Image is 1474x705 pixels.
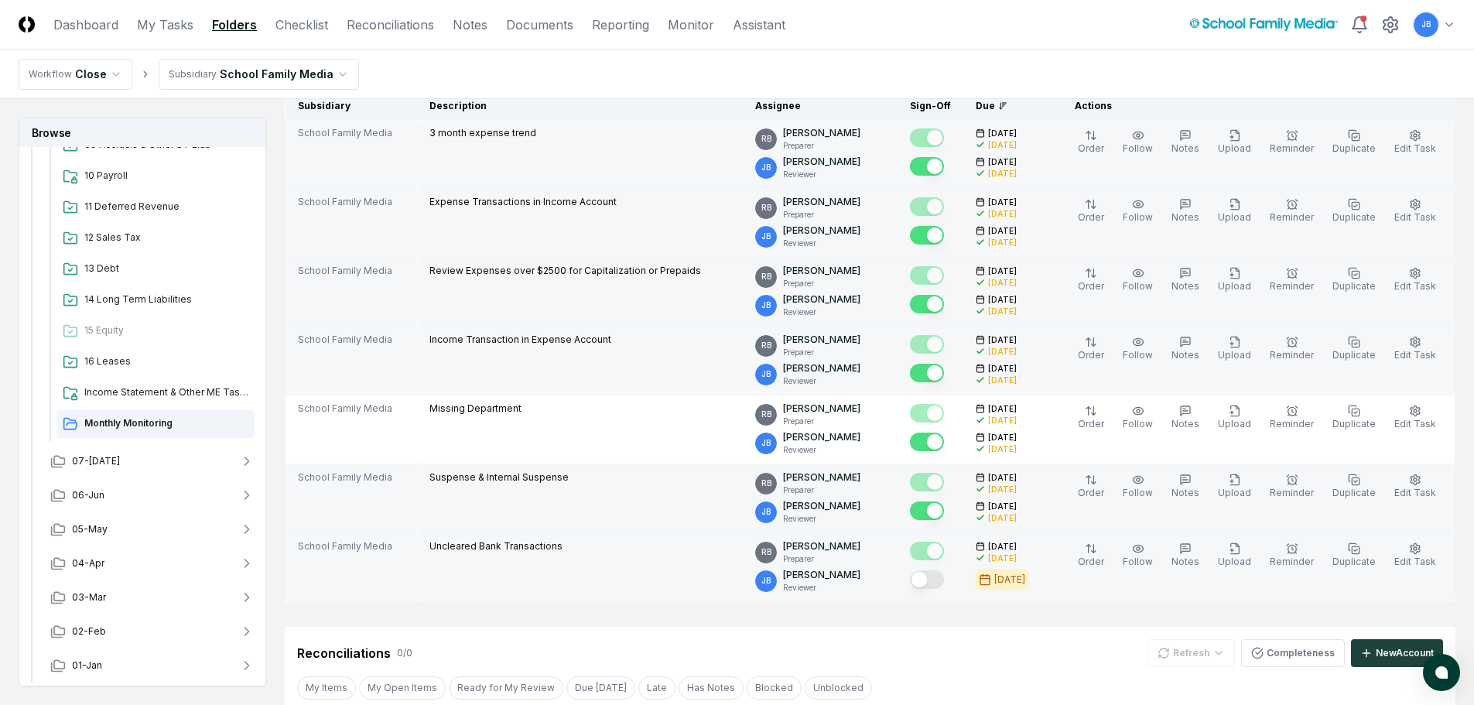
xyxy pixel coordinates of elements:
a: Documents [506,15,573,34]
nav: breadcrumb [19,59,359,90]
div: [DATE] [988,553,1017,564]
div: Workflow [29,67,72,81]
p: [PERSON_NAME] [783,539,860,553]
button: My Open Items [359,676,446,700]
a: Monitor [668,15,714,34]
button: Upload [1215,126,1254,159]
span: Edit Task [1394,349,1436,361]
a: 16 Leases [56,348,255,376]
button: JB [1412,11,1440,39]
button: Mark complete [910,364,944,382]
button: Edit Task [1391,333,1439,365]
button: Edit Task [1391,471,1439,503]
span: Duplicate [1332,280,1376,292]
span: JB [761,437,771,449]
button: 04-Apr [38,546,267,580]
span: Order [1078,142,1104,154]
span: Duplicate [1332,142,1376,154]
a: Notes [453,15,487,34]
p: [PERSON_NAME] [783,293,860,306]
div: [DATE] [994,573,1025,587]
button: Order [1075,195,1107,228]
span: Duplicate [1332,487,1376,498]
span: Reminder [1270,349,1314,361]
span: Upload [1218,280,1251,292]
span: Order [1078,211,1104,223]
p: Review Expenses over $2500 for Capitalization or Prepaids [429,264,701,278]
a: Reporting [592,15,649,34]
span: RB [761,477,771,489]
img: Logo [19,16,35,33]
p: Missing Department [429,402,522,416]
button: Edit Task [1391,126,1439,159]
span: Upload [1218,142,1251,154]
button: Order [1075,264,1107,296]
span: 01-Jan [72,659,102,672]
span: Order [1078,280,1104,292]
span: 06-Jun [72,488,104,502]
button: Order [1075,539,1107,572]
span: [DATE] [988,128,1017,139]
span: Monthly Monitoring [84,416,248,430]
span: Notes [1171,349,1199,361]
div: New Account [1376,646,1434,660]
div: [DATE] [988,375,1017,386]
button: Mark complete [910,570,944,589]
a: Checklist [275,15,328,34]
span: Follow [1123,487,1153,498]
button: Order [1075,471,1107,503]
p: [PERSON_NAME] [783,361,860,375]
button: 01-Jan [38,649,267,683]
span: Follow [1123,556,1153,567]
span: Notes [1171,487,1199,498]
button: Late [638,676,675,700]
span: Notes [1171,280,1199,292]
p: Reviewer [783,513,860,525]
span: JB [761,299,771,311]
button: Notes [1168,539,1202,572]
button: Follow [1120,539,1156,572]
button: Follow [1120,195,1156,228]
button: Mark complete [910,542,944,560]
button: Ready for My Review [449,676,563,700]
span: 03-Mar [72,590,106,604]
span: Edit Task [1394,487,1436,498]
button: atlas-launcher [1423,654,1460,691]
p: Uncleared Bank Transactions [429,539,563,553]
button: Reminder [1267,195,1317,228]
a: 12 Sales Tax [56,224,255,252]
p: Reviewer [783,375,860,387]
p: [PERSON_NAME] [783,264,860,278]
span: Follow [1123,211,1153,223]
span: [DATE] [988,334,1017,346]
button: Duplicate [1329,126,1379,159]
button: Upload [1215,539,1254,572]
button: Has Notes [679,676,744,700]
button: Duplicate [1329,539,1379,572]
p: Preparer [783,209,860,221]
p: 3 month expense trend [429,126,536,140]
button: Duplicate [1329,402,1379,434]
span: Duplicate [1332,349,1376,361]
p: Income Transaction in Expense Account [429,333,611,347]
span: Upload [1218,349,1251,361]
span: JB [761,506,771,518]
button: 07-[DATE] [38,444,267,478]
button: Follow [1120,402,1156,434]
p: [PERSON_NAME] [783,402,860,416]
button: Due Today [566,676,635,700]
span: Edit Task [1394,280,1436,292]
p: Expense Transactions in Income Account [429,195,617,209]
span: Follow [1123,418,1153,430]
span: Order [1078,556,1104,567]
div: [DATE] [988,484,1017,495]
button: Follow [1120,264,1156,296]
p: [PERSON_NAME] [783,155,860,169]
button: Notes [1168,264,1202,296]
span: Edit Task [1394,142,1436,154]
a: 10 Payroll [56,163,255,190]
span: JB [761,368,771,380]
p: Reviewer [783,582,860,594]
p: Preparer [783,278,860,289]
span: 07-[DATE] [72,454,120,468]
